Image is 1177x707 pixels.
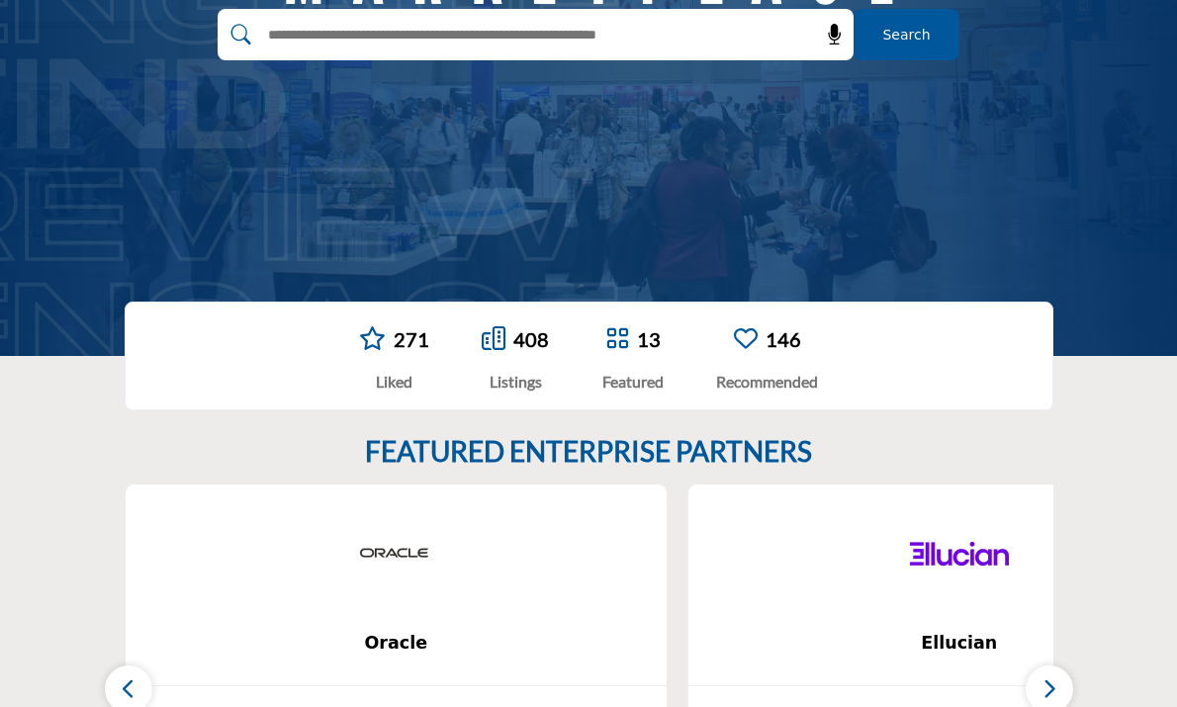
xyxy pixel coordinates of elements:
[155,630,638,656] span: Oracle
[394,327,429,351] a: 271
[602,370,664,394] div: Featured
[605,326,629,353] a: Go to Featured
[734,326,758,353] a: Go to Recommended
[346,504,445,603] img: Oracle
[637,327,661,351] a: 13
[854,9,959,60] button: Search
[365,435,812,469] h2: FEATURED ENTERPRISE PARTNERS
[359,370,429,394] div: Liked
[882,25,930,45] span: Search
[359,326,386,350] i: Go to Liked
[716,370,818,394] div: Recommended
[126,617,668,669] a: Oracle
[766,327,801,351] a: 146
[482,370,549,394] div: Listings
[910,504,1009,603] img: Ellucian
[155,617,638,669] b: Oracle
[513,327,549,351] a: 408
